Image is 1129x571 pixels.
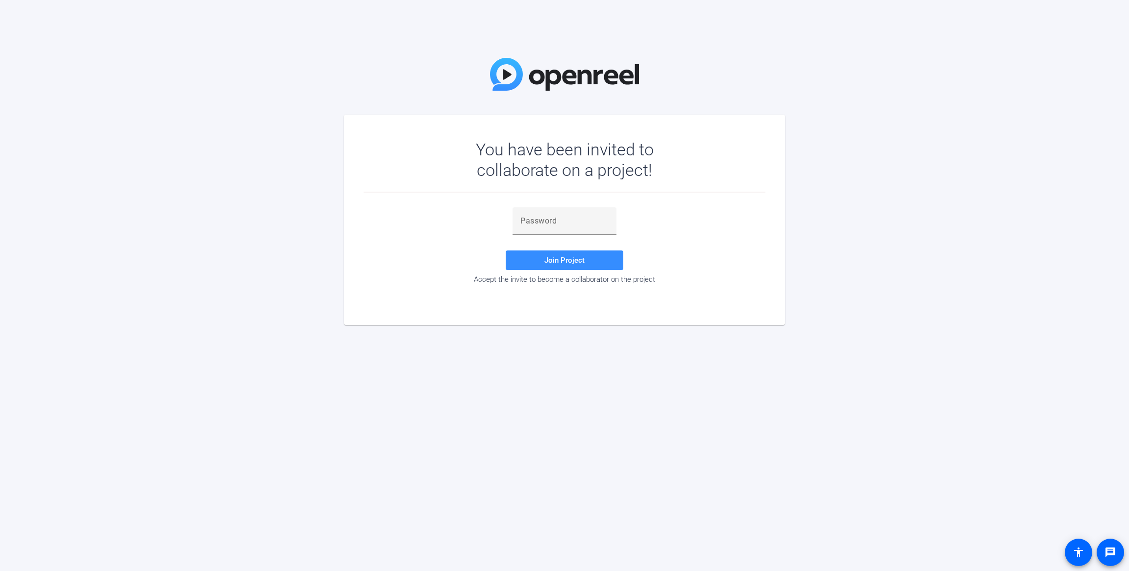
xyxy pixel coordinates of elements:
button: Join Project [506,250,623,270]
mat-icon: message [1104,546,1116,558]
img: OpenReel Logo [490,58,639,91]
div: Accept the invite to become a collaborator on the project [364,275,765,284]
input: Password [520,215,609,227]
span: Join Project [544,256,585,265]
mat-icon: accessibility [1073,546,1084,558]
div: You have been invited to collaborate on a project! [447,139,682,180]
